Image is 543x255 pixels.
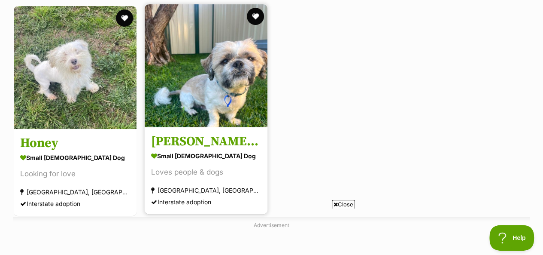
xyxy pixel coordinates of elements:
[20,186,130,198] div: [GEOGRAPHIC_DATA], [GEOGRAPHIC_DATA]
[145,127,267,214] a: [PERSON_NAME] - [DEMOGRAPHIC_DATA] Maltese X Shih Tzu small [DEMOGRAPHIC_DATA] Dog Loves people &...
[14,6,137,129] img: Honey
[332,200,355,209] span: Close
[145,4,267,127] img: Harry - 2 Year Old Maltese X Shih Tzu
[489,225,534,251] iframe: Help Scout Beacon - Open
[151,196,261,208] div: Interstate adoption
[20,135,130,151] h3: Honey
[20,198,130,209] div: Interstate adoption
[20,151,130,164] div: small [DEMOGRAPHIC_DATA] Dog
[116,9,133,27] button: favourite
[64,212,480,251] iframe: Advertisement
[151,133,261,150] h3: [PERSON_NAME] - [DEMOGRAPHIC_DATA] Maltese X Shih Tzu
[14,129,137,216] a: Honey small [DEMOGRAPHIC_DATA] Dog Looking for love [GEOGRAPHIC_DATA], [GEOGRAPHIC_DATA] Intersta...
[247,8,264,25] button: favourite
[151,150,261,162] div: small [DEMOGRAPHIC_DATA] Dog
[20,168,130,180] div: Looking for love
[151,166,261,178] div: Loves people & dogs
[151,184,261,196] div: [GEOGRAPHIC_DATA], [GEOGRAPHIC_DATA]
